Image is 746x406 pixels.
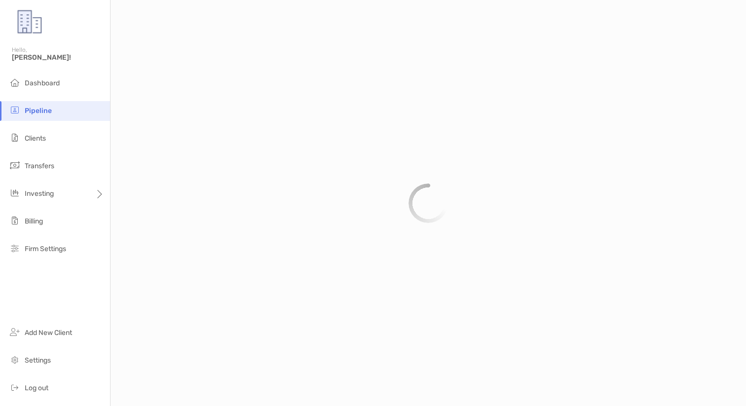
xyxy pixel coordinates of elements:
span: Firm Settings [25,245,66,253]
img: transfers icon [9,159,21,171]
span: Add New Client [25,329,72,337]
img: settings icon [9,354,21,366]
span: Pipeline [25,107,52,115]
span: Transfers [25,162,54,170]
img: add_new_client icon [9,326,21,338]
span: Billing [25,217,43,225]
span: Dashboard [25,79,60,87]
span: Log out [25,384,48,392]
span: Clients [25,134,46,143]
img: pipeline icon [9,104,21,116]
img: Zoe Logo [12,4,47,39]
img: logout icon [9,381,21,393]
img: investing icon [9,187,21,199]
img: clients icon [9,132,21,144]
img: billing icon [9,215,21,226]
img: dashboard icon [9,76,21,88]
img: firm-settings icon [9,242,21,254]
span: Settings [25,356,51,365]
span: Investing [25,189,54,198]
span: [PERSON_NAME]! [12,53,104,62]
